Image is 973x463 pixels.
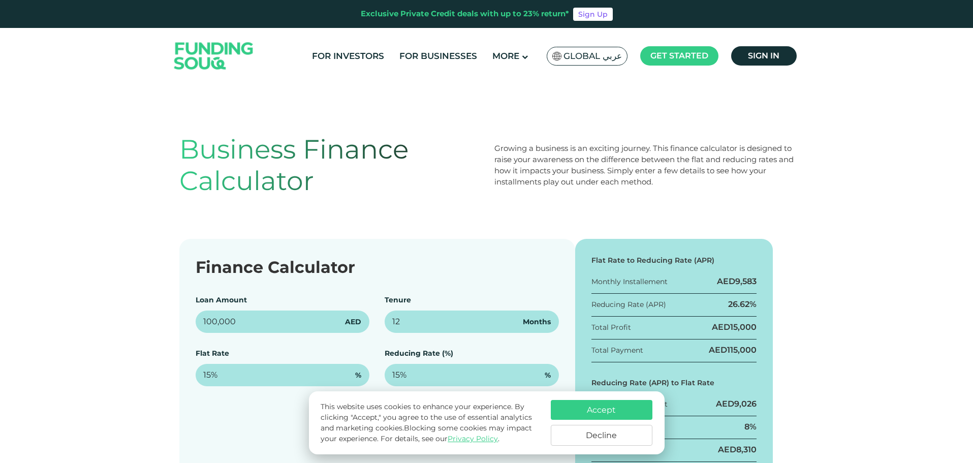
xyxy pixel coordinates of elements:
[321,402,540,444] p: This website uses cookies to enhance your experience. By clicking "Accept," you agree to the use ...
[727,345,757,355] span: 115,000
[551,425,652,446] button: Decline
[718,444,757,455] div: AED
[591,345,643,356] div: Total Payment
[179,134,479,197] h1: Business Finance Calculator
[709,345,757,356] div: AED
[591,255,757,266] div: Flat Rate to Reducing Rate (APR)
[712,322,757,333] div: AED
[448,434,498,443] a: Privacy Policy
[385,349,453,358] label: Reducing Rate (%)
[591,276,668,287] div: Monthly Installement
[552,52,561,60] img: SA Flag
[650,51,708,60] span: Get started
[717,276,757,287] div: AED
[196,255,559,280] div: Finance Calculator
[397,48,480,65] a: For Businesses
[523,317,551,327] span: Months
[734,399,757,409] span: 9,026
[735,276,757,286] span: 9,583
[744,421,757,433] div: 8%
[355,370,361,381] span: %
[716,398,757,410] div: AED
[321,423,532,443] span: Blocking some cookies may impact your experience.
[494,143,794,188] div: Growing a business is an exciting journey. This finance calculator is designed to raise your awar...
[591,299,666,310] div: Reducing Rate (APR)
[730,322,757,332] span: 15,000
[309,48,387,65] a: For Investors
[591,322,631,333] div: Total Profit
[164,30,264,82] img: Logo
[551,400,652,420] button: Accept
[573,8,613,21] a: Sign Up
[196,295,247,304] label: Loan Amount
[361,8,569,20] div: Exclusive Private Credit deals with up to 23% return*
[748,51,779,60] span: Sign in
[345,317,361,327] span: AED
[731,46,797,66] a: Sign in
[736,445,757,454] span: 8,310
[196,349,229,358] label: Flat Rate
[381,434,499,443] span: For details, see our .
[385,295,411,304] label: Tenure
[545,370,551,381] span: %
[728,299,757,310] div: 26.62%
[563,50,622,62] span: Global عربي
[492,51,519,61] span: More
[591,378,757,388] div: Reducing Rate (APR) to Flat Rate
